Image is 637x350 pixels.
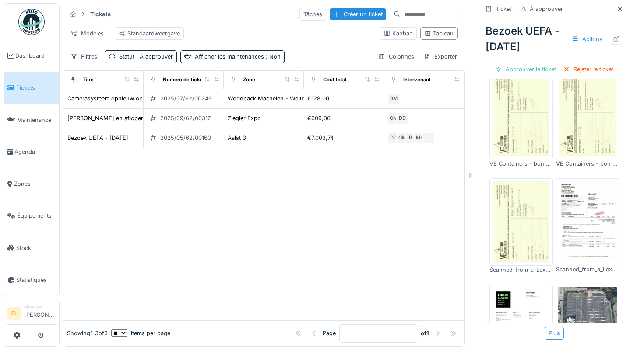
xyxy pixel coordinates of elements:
[4,136,59,168] a: Agenda
[307,114,380,122] div: €609,00
[4,168,59,200] a: Zones
[4,104,59,136] a: Maintenance
[16,244,56,252] span: Stock
[489,266,553,274] div: Scanned_from_a_Lexmark_Multifunction_Product27-05-2025-071935.pdf
[414,132,426,144] div: MH
[387,112,400,125] div: GM
[17,116,56,124] span: Maintenance
[67,27,108,40] div: Modèles
[228,94,327,103] div: Worldpack Machelen - Woluwelaan 6
[492,63,560,75] div: Approuver le ticket
[4,264,59,296] a: Statistiques
[67,94,219,103] div: Camerasysteem opnieuw opstarten voor nieuwe huurder
[17,211,56,220] span: Équipements
[387,93,400,105] div: BM
[67,114,144,122] div: [PERSON_NAME] en aflopen
[119,52,173,61] div: Statut
[4,40,59,72] a: Dashboard
[420,50,461,63] div: Exporter
[264,53,281,60] span: : Non
[87,10,114,18] strong: Tickets
[16,276,56,284] span: Statistiques
[160,94,212,103] div: 2025/07/62/00249
[307,94,380,103] div: €128,00
[111,329,170,337] div: items per page
[4,72,59,104] a: Tickets
[396,132,408,144] div: GM
[14,148,56,156] span: Agenda
[307,134,380,142] div: €7.003,74
[556,159,619,168] div: VE Containers - bon 0003039 - Steenpuin 6m³.pdf
[323,76,346,83] div: Coût total
[83,76,94,83] div: Titre
[24,304,56,310] div: Manager
[15,52,56,60] span: Dashboard
[299,8,326,21] div: Tâches
[18,9,45,35] img: Badge_color-CXgf-gQk.svg
[7,304,56,325] a: SL Manager[PERSON_NAME]
[228,114,261,122] div: Ziegler Expo
[119,29,180,38] div: Standaardweergave
[7,307,21,320] li: SL
[4,232,59,264] a: Stock
[424,29,454,38] div: Tableau
[496,5,511,13] div: Ticket
[489,159,553,168] div: VE Containers - bon 0003038 - Groenafval 30 m³.pdf
[421,329,429,337] strong: of 1
[16,83,56,92] span: Tickets
[384,29,413,38] div: Kanban
[422,132,435,144] div: …
[67,329,108,337] div: Showing 1 - 3 of 3
[330,8,386,20] div: Créer un ticket
[163,76,204,83] div: Numéro de ticket
[160,114,211,122] div: 2025/09/62/00317
[556,265,619,274] div: Scanned_from_a_Lexmark_Multifunction_Product20-05-2025-091708.pdf
[560,63,617,75] div: Rejeter le ticket
[67,50,101,63] div: Filtres
[323,329,336,337] div: Page
[568,33,606,45] div: Actions
[4,200,59,232] a: Équipements
[405,132,417,144] div: B.
[134,53,173,60] span: : À approuver
[14,180,56,188] span: Zones
[482,20,626,58] div: Bezoek UEFA - [DATE]
[228,134,246,142] div: Aalst 3
[558,287,617,345] img: puoq7l7wcai6is91kiq35pk8zugo
[558,74,617,157] img: k0ipjl5cxth5wtch90l47zjp8911
[160,134,211,142] div: 2025/05/62/00160
[545,327,564,340] div: Plus
[396,112,408,125] div: DD
[403,76,431,83] div: Intervenant
[374,50,418,63] div: Colonnes
[24,304,56,322] li: [PERSON_NAME]
[243,76,255,83] div: Zone
[530,5,563,13] div: À approuver
[492,180,550,263] img: cdgnvluiuz6qam557e67oswqn7zi
[387,132,400,144] div: DD
[67,134,128,142] div: Bezoek UEFA - [DATE]
[492,74,550,157] img: zrwnx84v4gorqa493wbk0whnhwn3
[558,180,617,263] img: 99m78kvk0gnmqq171pipsl80f2gx
[195,52,281,61] div: Afficher les maintenances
